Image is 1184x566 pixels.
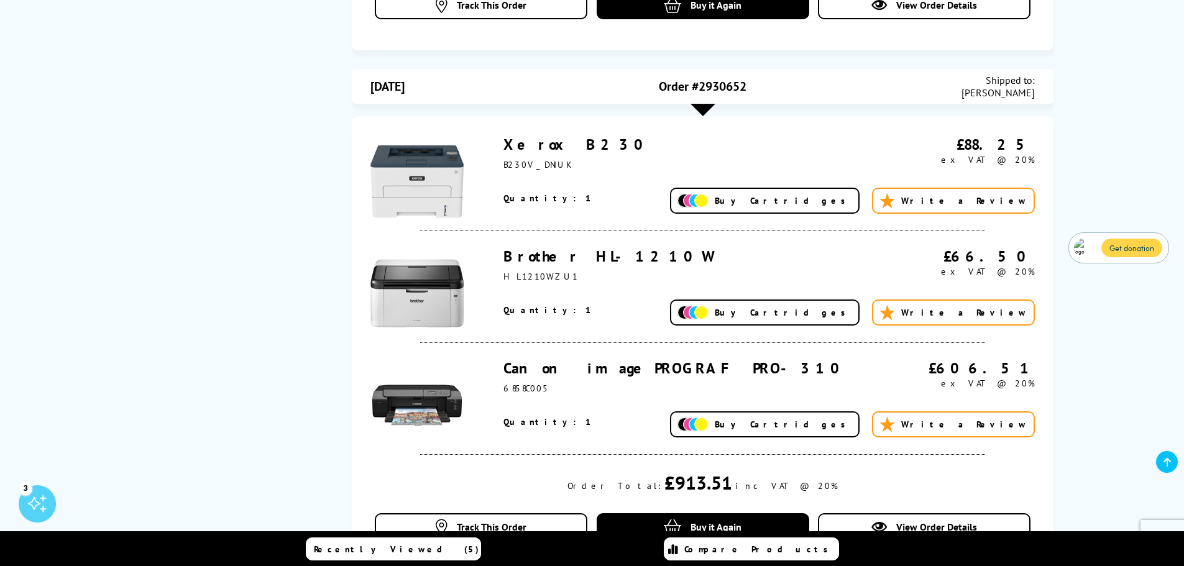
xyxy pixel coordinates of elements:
span: [DATE] [370,78,405,94]
span: Buy Cartridges [715,195,852,206]
span: Write a Review [901,419,1027,430]
a: Canon imagePROGRAF PRO-310 [503,358,848,378]
a: Buy it Again [597,513,809,541]
a: Xerox B230 [503,135,652,154]
div: Order Total: [567,480,661,491]
span: Order #2930652 [659,78,746,94]
a: Brother HL-1210W [503,247,712,266]
img: Xerox B230 [370,135,464,228]
a: Buy Cartridges [670,411,860,437]
a: Track This Order [375,513,587,541]
span: Shipped to: [961,74,1035,86]
div: inc VAT @ 20% [735,480,838,491]
div: ex VAT @ 20% [876,154,1035,165]
a: Buy Cartridges [670,188,860,214]
a: Buy Cartridges [670,299,860,326]
a: Write a Review [872,411,1035,437]
span: Buy it Again [691,521,741,533]
span: Write a Review [901,307,1027,318]
img: Add Cartridges [677,306,709,320]
div: ex VAT @ 20% [876,266,1035,277]
div: ex VAT @ 20% [876,378,1035,389]
span: Write a Review [901,195,1027,206]
div: £606.51 [876,358,1035,378]
span: Buy Cartridges [715,419,852,430]
a: Compare Products [664,537,839,560]
img: Brother HL-1210W [370,247,464,340]
div: £66.50 [876,247,1035,266]
div: 6858C005 [503,383,876,394]
a: Write a Review [872,188,1035,214]
span: Buy Cartridges [715,307,852,318]
span: Track This Order [457,521,526,533]
div: HL1210WZU1 [503,271,876,282]
span: Quantity: 1 [503,304,593,316]
span: View Order Details [896,521,977,533]
a: View Order Details [818,513,1030,541]
span: [PERSON_NAME] [961,86,1035,99]
span: Quantity: 1 [503,193,593,204]
span: Compare Products [684,544,835,555]
span: Quantity: 1 [503,416,593,427]
div: £913.51 [664,470,732,495]
img: Add Cartridges [677,194,709,208]
img: Canon imagePROGRAF PRO-310 [370,358,464,452]
a: Write a Review [872,299,1035,326]
div: 3 [19,481,32,495]
span: Recently Viewed (5) [314,544,479,555]
div: B230V_DNIUK [503,159,876,170]
img: Add Cartridges [677,418,709,432]
div: £88.25 [876,135,1035,154]
a: Recently Viewed (5) [306,537,481,560]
